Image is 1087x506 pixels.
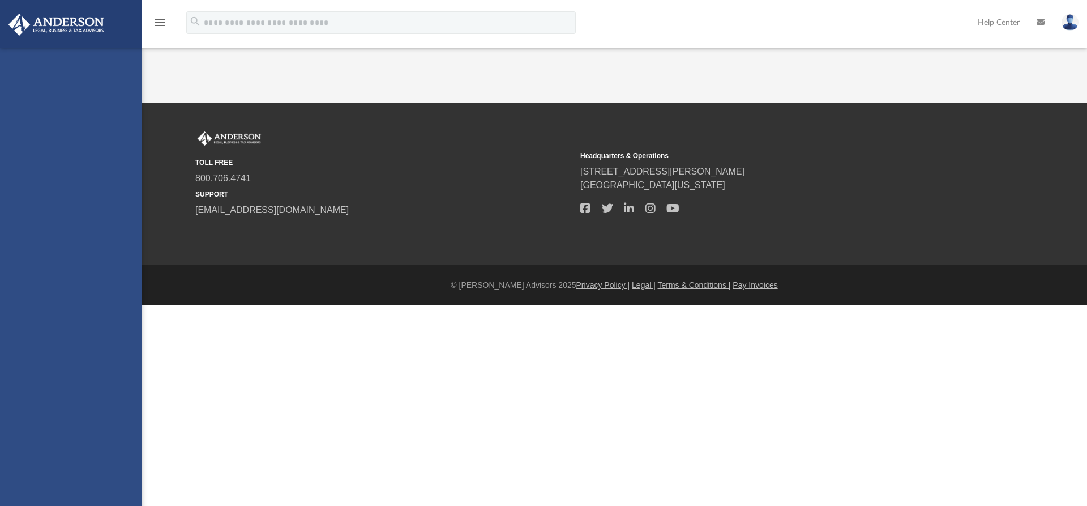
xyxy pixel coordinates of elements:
small: SUPPORT [195,189,572,199]
div: © [PERSON_NAME] Advisors 2025 [142,279,1087,291]
img: User Pic [1062,14,1079,31]
a: [EMAIL_ADDRESS][DOMAIN_NAME] [195,205,349,215]
a: Privacy Policy | [576,280,630,290]
a: [STREET_ADDRESS][PERSON_NAME] [580,167,744,176]
a: [GEOGRAPHIC_DATA][US_STATE] [580,180,725,190]
small: Headquarters & Operations [580,151,957,161]
a: Pay Invoices [733,280,777,290]
a: menu [153,22,166,29]
a: Terms & Conditions | [658,280,731,290]
i: search [189,15,202,28]
img: Anderson Advisors Platinum Portal [5,14,108,36]
a: Legal | [632,280,656,290]
i: menu [153,16,166,29]
img: Anderson Advisors Platinum Portal [195,131,263,146]
small: TOLL FREE [195,158,572,168]
a: 800.706.4741 [195,173,251,183]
